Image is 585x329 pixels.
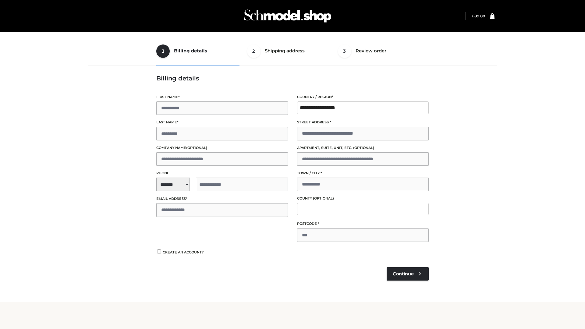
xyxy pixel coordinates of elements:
[156,94,288,100] label: First name
[297,145,429,151] label: Apartment, suite, unit, etc.
[156,170,288,176] label: Phone
[156,196,288,202] label: Email address
[297,94,429,100] label: Country / Region
[297,221,429,227] label: Postcode
[163,250,204,254] span: Create an account?
[297,119,429,125] label: Street address
[472,14,474,18] span: £
[156,249,162,253] input: Create an account?
[393,271,414,277] span: Continue
[353,146,374,150] span: (optional)
[313,196,334,200] span: (optional)
[472,14,485,18] bdi: 89.00
[297,196,429,201] label: County
[156,145,288,151] label: Company name
[387,267,429,281] a: Continue
[472,14,485,18] a: £89.00
[297,170,429,176] label: Town / City
[156,75,429,82] h3: Billing details
[186,146,207,150] span: (optional)
[156,119,288,125] label: Last name
[242,4,333,28] img: Schmodel Admin 964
